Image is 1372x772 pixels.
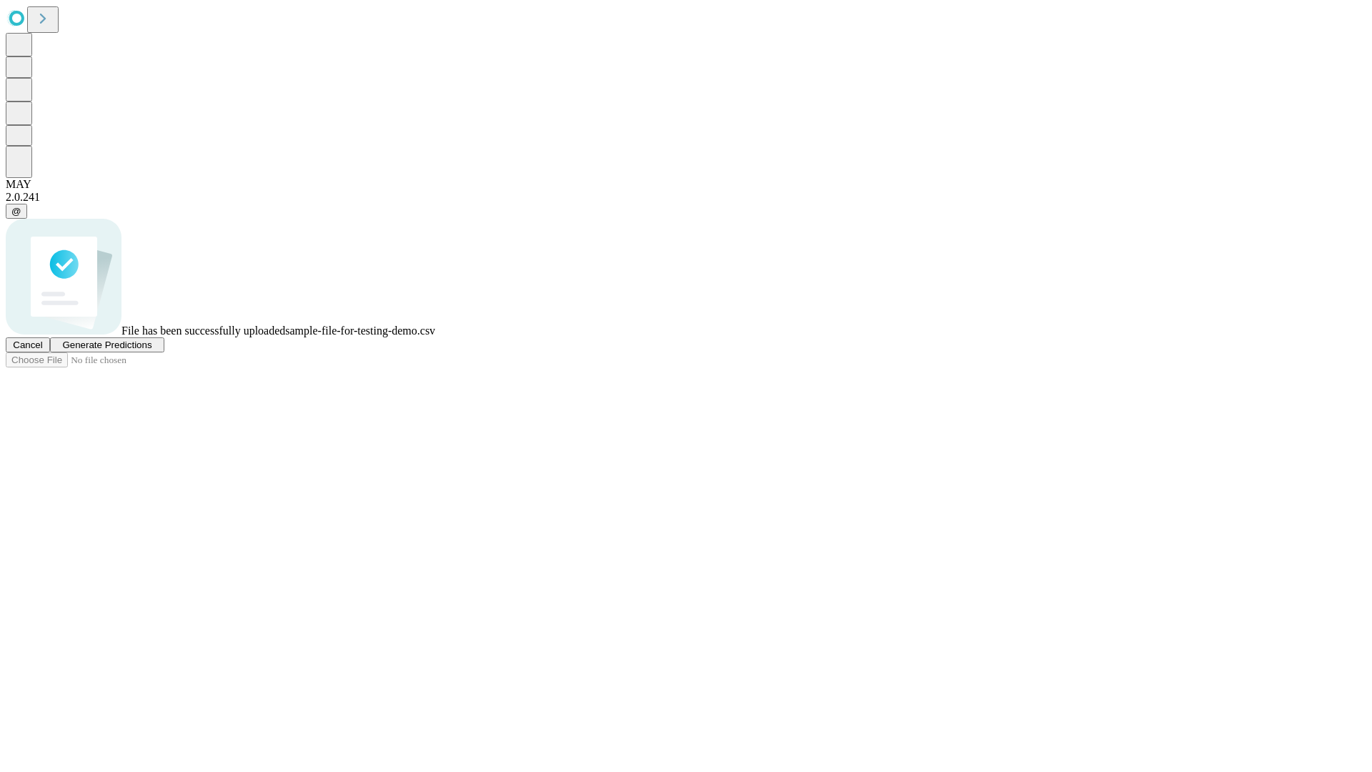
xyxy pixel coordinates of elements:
div: MAY [6,178,1366,191]
span: @ [11,206,21,217]
span: sample-file-for-testing-demo.csv [285,325,435,337]
button: Cancel [6,337,50,352]
button: Generate Predictions [50,337,164,352]
span: Generate Predictions [62,340,151,350]
span: File has been successfully uploaded [121,325,285,337]
span: Cancel [13,340,43,350]
button: @ [6,204,27,219]
div: 2.0.241 [6,191,1366,204]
